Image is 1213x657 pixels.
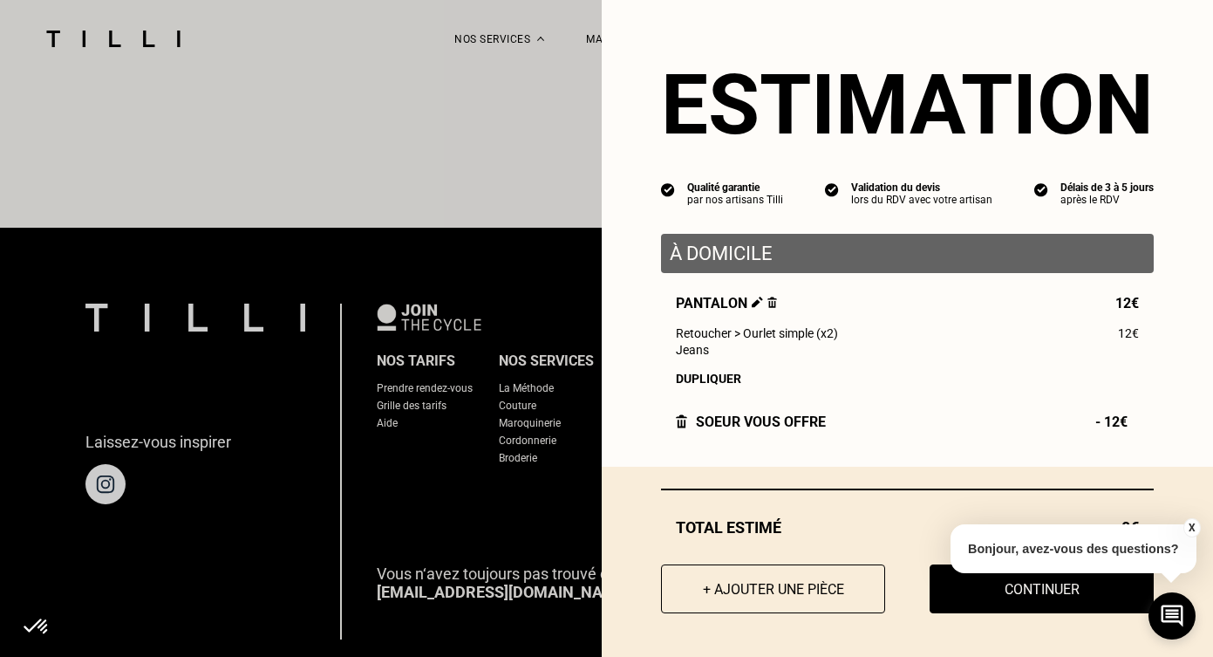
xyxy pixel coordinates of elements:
[661,518,1154,537] div: Total estimé
[661,56,1154,154] section: Estimation
[851,194,992,206] div: lors du RDV avec votre artisan
[661,565,885,613] button: + Ajouter une pièce
[661,181,675,197] img: icon list info
[1060,181,1154,194] div: Délais de 3 à 5 jours
[752,297,763,308] img: Éditer
[676,326,838,340] span: Retoucher > Ourlet simple (x2)
[951,524,1196,573] p: Bonjour, avez-vous des questions?
[851,181,992,194] div: Validation du devis
[670,243,1145,264] p: À domicile
[676,372,1139,386] div: Dupliquer
[1182,518,1200,537] button: X
[767,297,777,308] img: Supprimer
[1034,181,1048,197] img: icon list info
[1118,326,1139,340] span: 12€
[1095,414,1139,430] span: - 12€
[687,194,783,206] div: par nos artisans Tilli
[1060,194,1154,206] div: après le RDV
[930,565,1154,613] button: Continuer
[1115,295,1139,311] span: 12€
[676,295,777,311] span: Pantalon
[687,181,783,194] div: Qualité garantie
[825,181,839,197] img: icon list info
[676,343,709,357] span: Jeans
[676,414,826,430] div: SOEUR vous offre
